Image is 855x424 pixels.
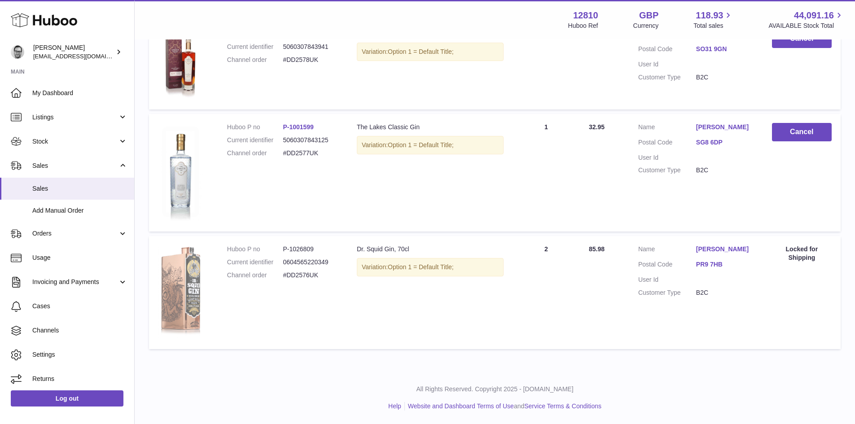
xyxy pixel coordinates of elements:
[283,123,314,131] a: P-1001599
[405,402,601,411] li: and
[357,245,504,254] div: Dr. Squid Gin, 70cl
[794,9,834,22] span: 44,091.16
[388,48,454,55] span: Option 1 = Default Title;
[768,9,844,30] a: 44,091.16 AVAILABLE Stock Total
[638,138,696,149] dt: Postal Code
[638,60,696,69] dt: User Id
[11,390,123,407] a: Log out
[227,149,283,157] dt: Channel order
[573,9,598,22] strong: 12810
[513,114,580,232] td: 1
[639,9,658,22] strong: GBP
[283,258,339,267] dd: 0604565220349
[408,402,514,410] a: Website and Dashboard Terms of Use
[158,245,203,337] img: 128101736442787.jpeg
[283,43,339,51] dd: 5060307843941
[696,245,754,254] a: [PERSON_NAME]
[283,149,339,157] dd: #DD2577UK
[227,245,283,254] dt: Huboo P no
[638,166,696,175] dt: Customer Type
[633,22,659,30] div: Currency
[283,136,339,144] dd: 5060307843125
[32,254,127,262] span: Usage
[142,385,848,393] p: All Rights Reserved. Copyright 2025 - [DOMAIN_NAME]
[696,73,754,82] dd: B2C
[357,258,504,276] div: Variation:
[696,45,754,53] a: SO31 9GN
[357,136,504,154] div: Variation:
[693,22,733,30] span: Total sales
[32,184,127,193] span: Sales
[33,44,114,61] div: [PERSON_NAME]
[696,9,723,22] span: 118.93
[227,271,283,280] dt: Channel order
[283,271,339,280] dd: #DD2576UK
[227,56,283,64] dt: Channel order
[693,9,733,30] a: 118.93 Total sales
[638,73,696,82] dt: Customer Type
[32,206,127,215] span: Add Manual Order
[283,56,339,64] dd: #DD2578UK
[32,89,127,97] span: My Dashboard
[638,288,696,297] dt: Customer Type
[524,402,601,410] a: Service Terms & Conditions
[32,162,118,170] span: Sales
[33,52,132,60] span: [EMAIL_ADDRESS][DOMAIN_NAME]
[32,137,118,146] span: Stock
[568,22,598,30] div: Huboo Ref
[638,123,696,134] dt: Name
[388,402,401,410] a: Help
[638,260,696,271] dt: Postal Code
[357,123,504,131] div: The Lakes Classic Gin
[227,43,283,51] dt: Current identifier
[768,22,844,30] span: AVAILABLE Stock Total
[696,166,754,175] dd: B2C
[227,136,283,144] dt: Current identifier
[32,302,127,310] span: Cases
[513,21,580,109] td: 6
[696,123,754,131] a: [PERSON_NAME]
[32,326,127,335] span: Channels
[772,245,832,262] div: Locked for Shipping
[158,123,203,221] img: 128101722299518.jpg
[388,263,454,271] span: Option 1 = Default Title;
[283,245,339,254] dd: P-1026809
[388,141,454,149] span: Option 1 = Default Title;
[513,236,580,349] td: 2
[638,45,696,56] dt: Postal Code
[772,123,832,141] button: Cancel
[32,375,127,383] span: Returns
[589,123,605,131] span: 32.95
[32,350,127,359] span: Settings
[638,245,696,256] dt: Name
[227,258,283,267] dt: Current identifier
[696,260,754,269] a: PR9 7HB
[11,45,24,59] img: internalAdmin-12810@internal.huboo.com
[32,113,118,122] span: Listings
[638,153,696,162] dt: User Id
[696,138,754,147] a: SG8 6DP
[589,245,605,253] span: 85.98
[158,30,203,98] img: 128101699441543.jpg
[32,278,118,286] span: Invoicing and Payments
[638,275,696,284] dt: User Id
[32,229,118,238] span: Orders
[696,288,754,297] dd: B2C
[227,123,283,131] dt: Huboo P no
[357,43,504,61] div: Variation:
